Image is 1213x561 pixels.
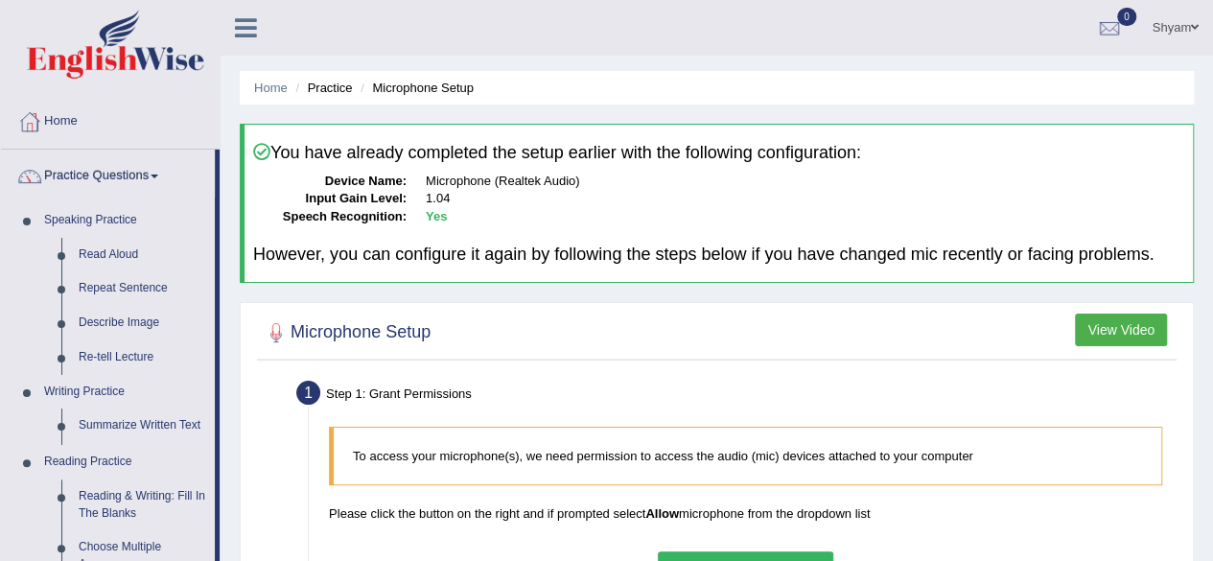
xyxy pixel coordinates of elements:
[35,203,215,238] a: Speaking Practice
[70,409,215,443] a: Summarize Written Text
[353,447,1142,465] p: To access your microphone(s), we need permission to access the audio (mic) devices attached to yo...
[426,190,1184,208] dd: 1.04
[356,79,474,97] li: Microphone Setup
[70,443,215,478] a: Write Essay
[70,238,215,272] a: Read Aloud
[70,306,215,340] a: Describe Image
[1117,8,1136,26] span: 0
[253,173,407,191] dt: Device Name:
[291,79,352,97] li: Practice
[426,173,1184,191] dd: Microphone (Realtek Audio)
[253,190,407,208] dt: Input Gain Level:
[253,208,407,226] dt: Speech Recognition:
[70,271,215,306] a: Repeat Sentence
[253,245,1184,265] h4: However, you can configure it again by following the steps below if you have changed mic recently...
[1,150,215,198] a: Practice Questions
[329,504,1162,523] p: Please click the button on the right and if prompted select microphone from the dropdown list
[426,209,447,223] b: Yes
[1,95,220,143] a: Home
[35,375,215,409] a: Writing Practice
[645,506,679,521] b: Allow
[1075,314,1167,346] button: View Video
[254,81,288,95] a: Home
[70,340,215,375] a: Re-tell Lecture
[70,479,215,530] a: Reading & Writing: Fill In The Blanks
[35,445,215,479] a: Reading Practice
[253,143,1184,163] h4: You have already completed the setup earlier with the following configuration:
[288,375,1184,417] div: Step 1: Grant Permissions
[262,318,431,347] h2: Microphone Setup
